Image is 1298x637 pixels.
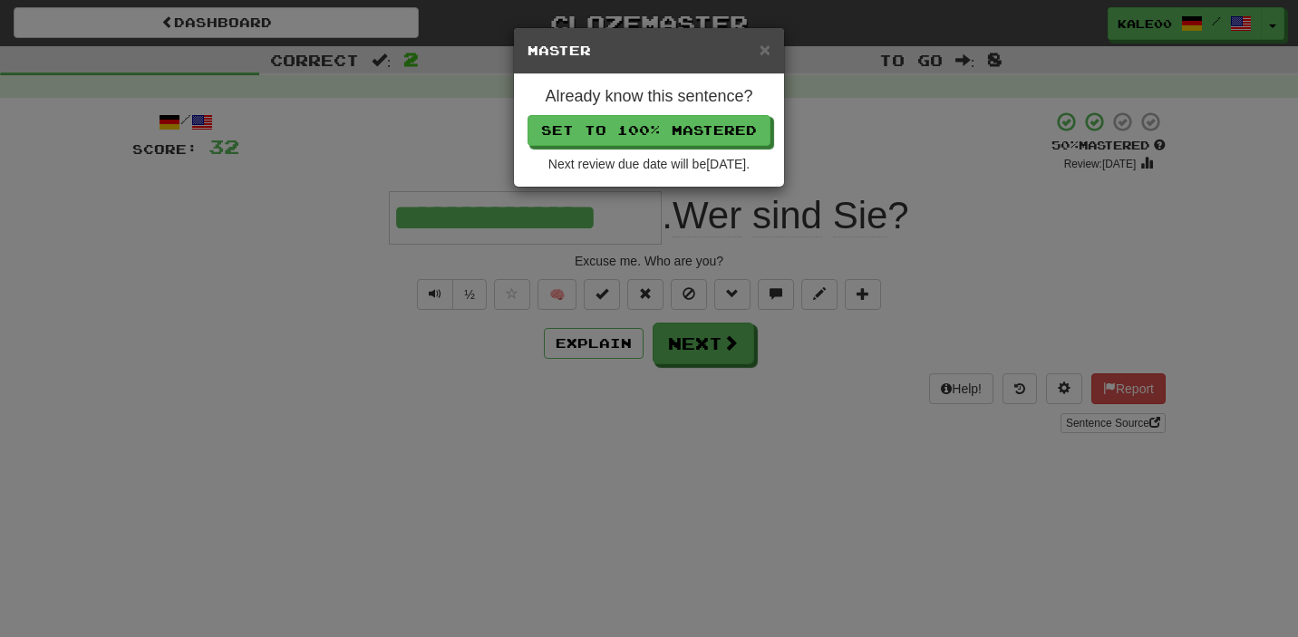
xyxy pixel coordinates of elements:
[528,42,770,60] h5: Master
[528,115,770,146] button: Set to 100% Mastered
[528,155,770,173] div: Next review due date will be [DATE] .
[760,40,770,59] button: Close
[528,88,770,106] h4: Already know this sentence?
[760,39,770,60] span: ×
